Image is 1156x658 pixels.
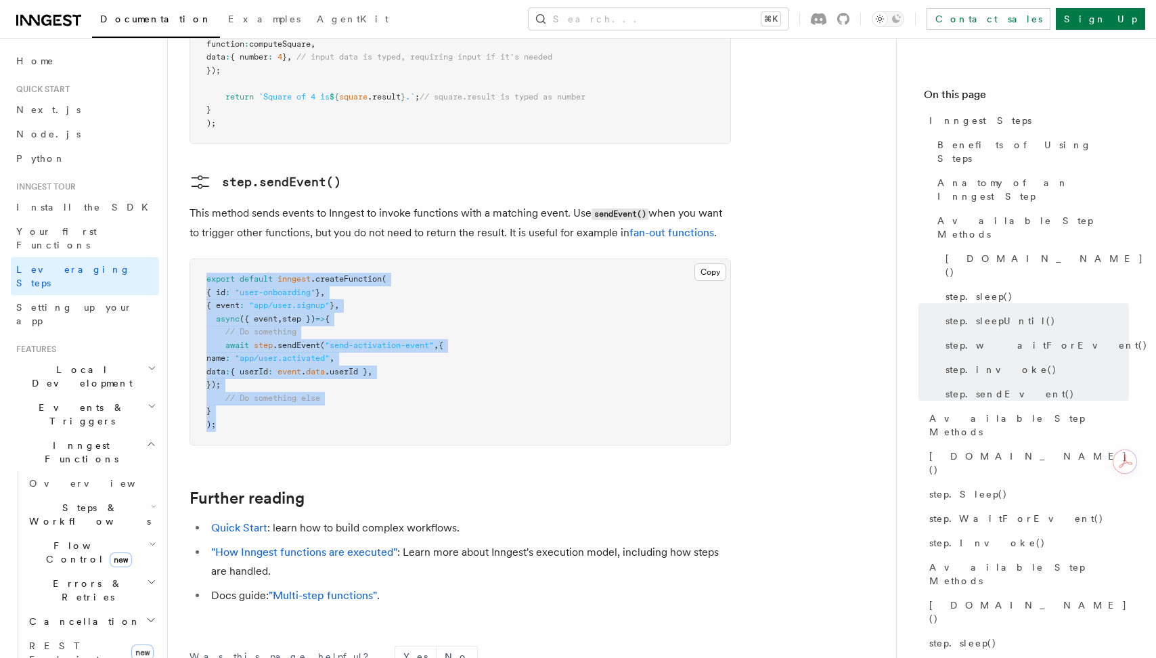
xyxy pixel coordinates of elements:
a: step.sendEvent() [190,171,341,193]
span: // Do something [225,327,296,336]
span: } [282,52,287,62]
span: AgentKit [317,14,388,24]
a: Anatomy of an Inngest Step [932,171,1129,209]
span: : [268,367,273,376]
span: .userId } [325,367,368,376]
span: step.sleep() [929,636,997,650]
button: Events & Triggers [11,395,159,433]
span: .createFunction [311,274,382,284]
a: Available Step Methods [924,406,1129,444]
a: [DOMAIN_NAME]() [924,444,1129,482]
button: Search...⌘K [529,8,788,30]
a: step.sleepUntil() [940,309,1129,333]
span: , [330,353,334,363]
span: step.invoke() [946,363,1057,376]
span: Steps & Workflows [24,501,151,528]
span: , [368,367,372,376]
h4: On this page [924,87,1129,108]
span: , [320,288,325,297]
span: : [244,39,249,49]
a: Inngest Steps [924,108,1129,133]
span: Inngest tour [11,181,76,192]
a: Available Step Methods [932,209,1129,246]
span: export [206,274,235,284]
button: Copy [694,263,726,281]
span: .result [368,92,401,102]
span: ; [415,92,420,102]
a: Documentation [92,4,220,38]
span: Home [16,54,54,68]
a: fan-out functions [629,226,714,239]
a: Your first Functions [11,219,159,257]
span: name [206,353,225,363]
span: step.Invoke() [929,536,1046,550]
span: Next.js [16,104,81,115]
span: step.sleepUntil() [946,314,1056,328]
span: } [330,301,334,310]
span: ( [320,341,325,350]
span: , [287,52,292,62]
span: Flow Control [24,539,149,566]
a: Available Step Methods [924,555,1129,593]
span: { id [206,288,225,297]
p: This method sends events to Inngest to invoke functions with a matching event. Use when you want ... [190,204,731,242]
span: }); [206,66,221,75]
span: "send-activation-event" [325,341,434,350]
button: Cancellation [24,609,159,634]
a: Benefits of Using Steps [932,133,1129,171]
a: Next.js [11,97,159,122]
span: Node.js [16,129,81,139]
span: } [401,92,405,102]
span: // square.result is typed as number [420,92,585,102]
pre: step.sendEvent() [222,173,341,192]
span: await [225,341,249,350]
span: ); [206,118,216,128]
a: Node.js [11,122,159,146]
span: { userId [230,367,268,376]
span: => [315,314,325,324]
span: : [268,52,273,62]
span: Quick start [11,84,70,95]
span: : [225,353,230,363]
button: Local Development [11,357,159,395]
a: step.sleep() [924,631,1129,655]
span: function [206,39,244,49]
span: 4 [277,52,282,62]
span: ( [382,274,386,284]
a: Quick Start [211,521,267,534]
span: "app/user.signup" [249,301,330,310]
span: new [110,552,132,567]
span: inngest [277,274,311,284]
span: } [206,105,211,114]
a: Install the SDK [11,195,159,219]
button: Toggle dark mode [872,11,904,27]
span: Inngest Functions [11,439,146,466]
span: return [225,92,254,102]
span: { [439,341,443,350]
span: step.waitForEvent() [946,338,1148,352]
span: Python [16,153,66,164]
a: Further reading [190,489,305,508]
a: [DOMAIN_NAME]() [924,593,1129,631]
span: : [240,301,244,310]
li: : Learn more about Inngest's execution model, including how steps are handled. [207,543,731,581]
a: step.Invoke() [924,531,1129,555]
a: AgentKit [309,4,397,37]
span: // Do something else [225,393,320,403]
span: Available Step Methods [937,214,1129,241]
span: : [225,367,230,376]
li: : learn how to build complex workflows. [207,519,731,538]
span: [DOMAIN_NAME]() [946,252,1144,279]
span: { event [206,301,240,310]
span: step [254,341,273,350]
button: Errors & Retries [24,571,159,609]
span: square [339,92,368,102]
button: Inngest Functions [11,433,159,471]
span: event [277,367,301,376]
a: step.invoke() [940,357,1129,382]
span: , [277,314,282,324]
span: Cancellation [24,615,141,628]
span: Benefits of Using Steps [937,138,1129,165]
span: ({ event [240,314,277,324]
span: [DOMAIN_NAME]() [929,598,1129,626]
